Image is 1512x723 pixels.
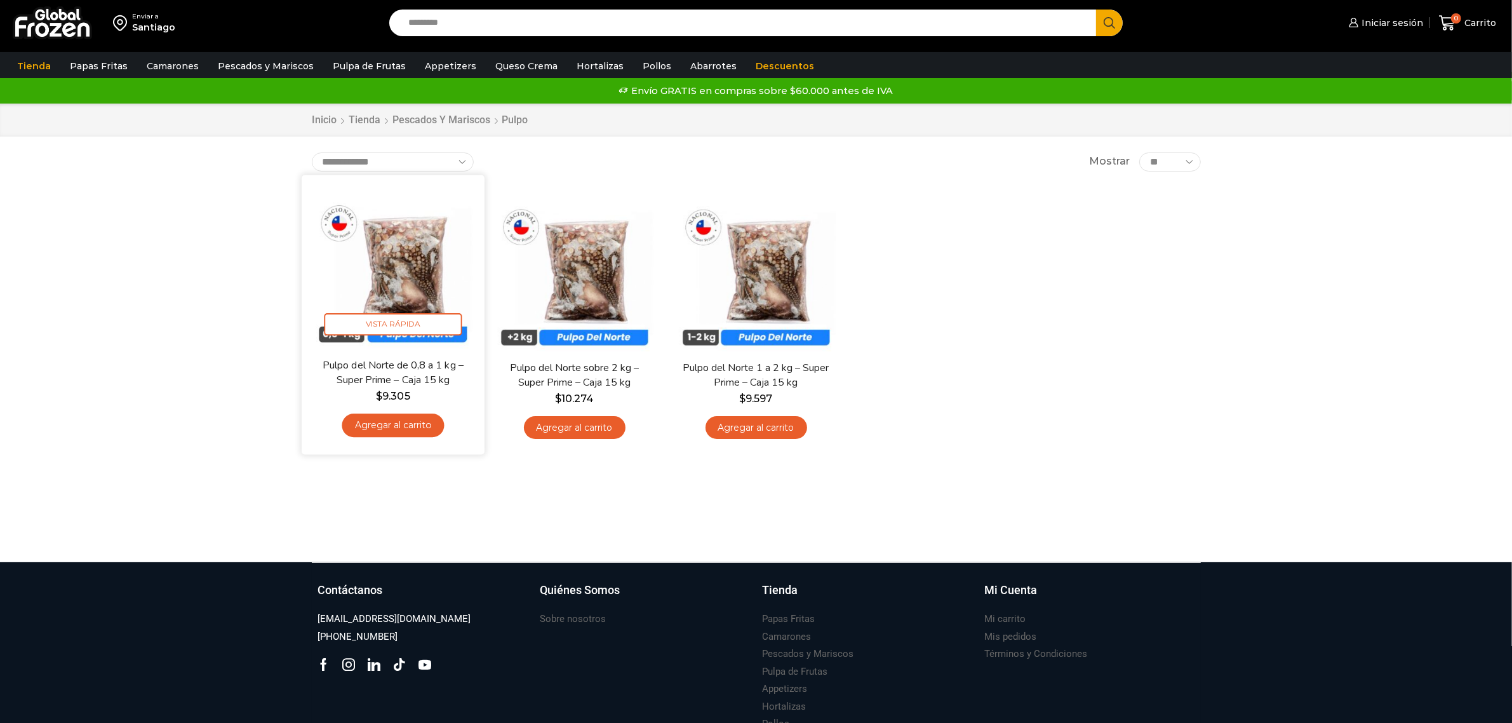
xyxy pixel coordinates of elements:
[318,630,398,644] h3: [PHONE_NUMBER]
[113,12,132,34] img: address-field-icon.svg
[985,582,1038,598] h3: Mi Cuenta
[683,361,829,390] a: Pulpo del Norte 1 a 2 kg – Super Prime – Caja 15 kg
[1461,17,1496,29] span: Carrito
[763,582,798,598] h3: Tienda
[706,416,807,440] a: Agregar al carrito: “Pulpo del Norte 1 a 2 kg - Super Prime - Caja 15 kg”
[11,54,57,78] a: Tienda
[312,113,528,128] nav: Breadcrumb
[1451,13,1461,24] span: 0
[985,630,1037,644] h3: Mis pedidos
[540,611,606,628] a: Sobre nosotros
[342,414,444,437] a: Agregar al carrito: “Pulpo del Norte de 0,8 a 1 kg - Super Prime - Caja 15 kg”
[318,582,528,611] a: Contáctanos
[763,665,828,679] h3: Pulpa de Frutas
[684,54,743,78] a: Abarrotes
[324,313,462,335] span: Vista Rápida
[555,393,561,405] span: $
[763,630,812,644] h3: Camarones
[318,612,471,626] h3: [EMAIL_ADDRESS][DOMAIN_NAME]
[376,389,410,402] bdi: 9.305
[985,645,1088,663] a: Términos y Condiciones
[376,389,382,402] span: $
[985,628,1037,645] a: Mis pedidos
[418,54,483,78] a: Appetizers
[1358,17,1423,29] span: Iniciar sesión
[211,54,320,78] a: Pescados y Mariscos
[763,645,854,663] a: Pescados y Mariscos
[64,54,134,78] a: Papas Fritas
[1096,10,1123,36] button: Search button
[749,54,820,78] a: Descuentos
[763,663,828,680] a: Pulpa de Frutas
[570,54,630,78] a: Hortalizas
[392,113,492,128] a: Pescados y Mariscos
[763,612,815,626] h3: Papas Fritas
[763,698,806,715] a: Hortalizas
[1436,8,1499,38] a: 0 Carrito
[312,113,338,128] a: Inicio
[763,611,815,628] a: Papas Fritas
[740,393,746,405] span: $
[318,582,383,598] h3: Contáctanos
[319,358,466,388] a: Pulpo del Norte de 0,8 a 1 kg – Super Prime – Caja 15 kg
[540,612,606,626] h3: Sobre nosotros
[502,114,528,126] h1: Pulpo
[763,582,972,611] a: Tienda
[524,416,626,440] a: Agregar al carrito: “Pulpo del Norte sobre 2 kg - Super Prime - Caja 15 kg”
[763,680,808,698] a: Appetizers
[1089,154,1130,169] span: Mostrar
[540,582,750,611] a: Quiénes Somos
[489,54,564,78] a: Queso Crema
[740,393,773,405] bdi: 9.597
[985,582,1194,611] a: Mi Cuenta
[985,612,1026,626] h3: Mi carrito
[763,682,808,696] h3: Appetizers
[318,628,398,645] a: [PHONE_NUMBER]
[555,393,594,405] bdi: 10.274
[132,21,175,34] div: Santiago
[763,700,806,713] h3: Hortalizas
[326,54,412,78] a: Pulpa de Frutas
[140,54,205,78] a: Camarones
[318,611,471,628] a: [EMAIL_ADDRESS][DOMAIN_NAME]
[985,611,1026,628] a: Mi carrito
[636,54,678,78] a: Pollos
[763,647,854,661] h3: Pescados y Mariscos
[763,628,812,645] a: Camarones
[132,12,175,21] div: Enviar a
[985,647,1088,661] h3: Términos y Condiciones
[540,582,620,598] h3: Quiénes Somos
[349,113,382,128] a: Tienda
[312,152,474,172] select: Pedido de la tienda
[501,361,647,390] a: Pulpo del Norte sobre 2 kg – Super Prime – Caja 15 kg
[1346,10,1423,36] a: Iniciar sesión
